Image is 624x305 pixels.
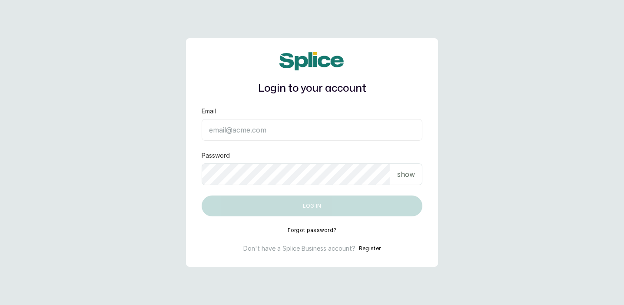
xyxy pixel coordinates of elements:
[202,81,422,96] h1: Login to your account
[243,244,355,253] p: Don't have a Splice Business account?
[202,151,230,160] label: Password
[202,196,422,216] button: Log in
[202,119,422,141] input: email@acme.com
[288,227,337,234] button: Forgot password?
[397,169,415,179] p: show
[202,107,216,116] label: Email
[359,244,381,253] button: Register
